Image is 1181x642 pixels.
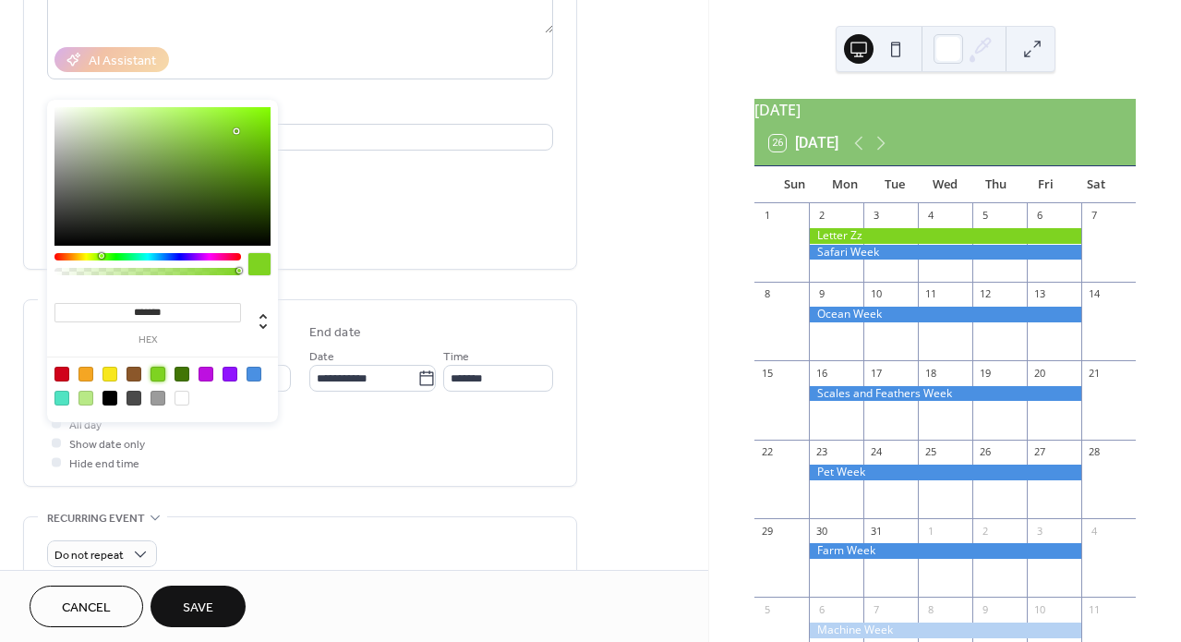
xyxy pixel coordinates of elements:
[102,367,117,382] div: #F8E71C
[30,586,143,627] button: Cancel
[814,209,828,223] div: 2
[54,367,69,382] div: #D0021B
[978,602,992,616] div: 9
[809,543,1081,559] div: Farm Week
[869,366,883,380] div: 17
[923,287,937,301] div: 11
[47,509,145,528] span: Recurring event
[151,586,246,627] button: Save
[1087,524,1101,538] div: 4
[1087,287,1101,301] div: 14
[127,367,141,382] div: #8B572A
[1087,602,1101,616] div: 11
[978,209,992,223] div: 5
[763,130,845,156] button: 26[DATE]
[1032,445,1046,459] div: 27
[175,367,189,382] div: #417505
[54,545,124,566] span: Do not repeat
[62,599,111,618] span: Cancel
[443,347,469,367] span: Time
[78,367,93,382] div: #F5A623
[923,445,937,459] div: 25
[814,602,828,616] div: 6
[760,209,774,223] div: 1
[760,366,774,380] div: 15
[760,287,774,301] div: 8
[1087,366,1101,380] div: 21
[69,435,145,454] span: Show date only
[760,602,774,616] div: 5
[1032,287,1046,301] div: 13
[809,386,1081,402] div: Scales and Feathers Week
[54,335,241,345] label: hex
[814,366,828,380] div: 16
[183,599,213,618] span: Save
[1087,209,1101,223] div: 7
[754,99,1136,121] div: [DATE]
[69,454,139,474] span: Hide end time
[809,623,1081,638] div: Machine Week
[769,166,819,203] div: Sun
[78,391,93,406] div: #B8E986
[870,166,920,203] div: Tue
[54,391,69,406] div: #50E3C2
[923,366,937,380] div: 18
[923,524,937,538] div: 1
[760,445,774,459] div: 22
[921,166,970,203] div: Wed
[814,287,828,301] div: 9
[1020,166,1070,203] div: Fri
[869,445,883,459] div: 24
[760,524,774,538] div: 29
[869,209,883,223] div: 3
[814,524,828,538] div: 30
[309,323,361,343] div: End date
[978,445,992,459] div: 26
[820,166,870,203] div: Mon
[970,166,1020,203] div: Thu
[247,367,261,382] div: #4A90E2
[151,367,165,382] div: #7ED321
[309,347,334,367] span: Date
[978,366,992,380] div: 19
[127,391,141,406] div: #4A4A4A
[69,416,102,435] span: All day
[199,367,213,382] div: #BD10E0
[1071,166,1121,203] div: Sat
[1032,524,1046,538] div: 3
[923,602,937,616] div: 8
[1032,602,1046,616] div: 10
[978,287,992,301] div: 12
[809,245,1081,260] div: Safari Week
[1032,209,1046,223] div: 6
[47,102,549,121] div: Location
[223,367,237,382] div: #9013FE
[814,445,828,459] div: 23
[809,465,1081,480] div: Pet Week
[809,228,1081,244] div: Letter Zz
[102,391,117,406] div: #000000
[151,391,165,406] div: #9B9B9B
[1087,445,1101,459] div: 28
[869,287,883,301] div: 10
[923,209,937,223] div: 4
[175,391,189,406] div: #FFFFFF
[978,524,992,538] div: 2
[869,602,883,616] div: 7
[809,307,1081,322] div: Ocean Week
[1032,366,1046,380] div: 20
[869,524,883,538] div: 31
